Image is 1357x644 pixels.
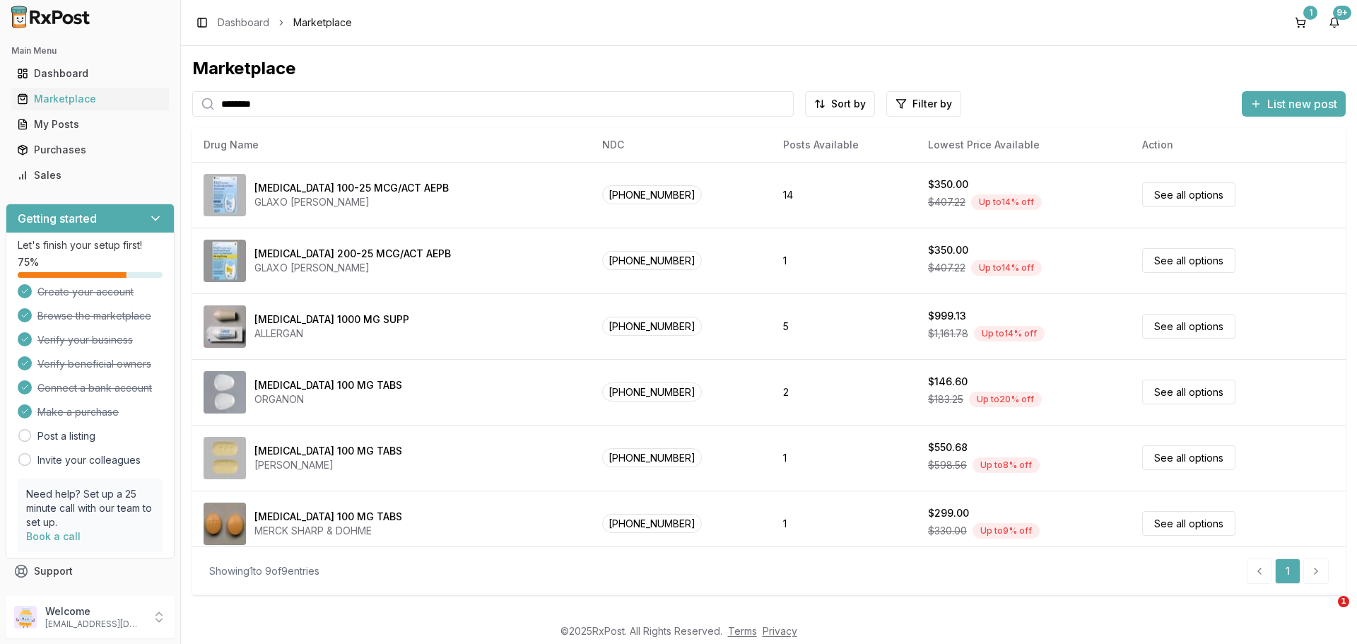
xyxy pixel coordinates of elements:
[602,514,702,533] span: [PHONE_NUMBER]
[254,327,409,341] div: ALLERGAN
[11,45,169,57] h2: Main Menu
[204,240,246,282] img: Breo Ellipta 200-25 MCG/ACT AEPB
[26,487,154,529] p: Need help? Set up a 25 minute call with our team to set up.
[772,162,917,228] td: 14
[218,16,352,30] nav: breadcrumb
[1142,380,1235,404] a: See all options
[254,378,402,392] div: [MEDICAL_DATA] 100 MG TABS
[11,112,169,137] a: My Posts
[831,97,866,111] span: Sort by
[602,317,702,336] span: [PHONE_NUMBER]
[772,128,917,162] th: Posts Available
[34,590,82,604] span: Feedback
[204,305,246,348] img: Canasa 1000 MG SUPP
[18,210,97,227] h3: Getting started
[37,453,141,467] a: Invite your colleagues
[254,510,402,524] div: [MEDICAL_DATA] 100 MG TABS
[1289,11,1312,34] button: 1
[1142,182,1235,207] a: See all options
[37,309,151,323] span: Browse the marketplace
[192,57,1346,80] div: Marketplace
[254,195,449,209] div: GLAXO [PERSON_NAME]
[18,255,39,269] span: 75 %
[772,293,917,359] td: 5
[6,558,175,584] button: Support
[37,357,151,371] span: Verify beneficial owners
[254,261,451,275] div: GLAXO [PERSON_NAME]
[254,392,402,406] div: ORGANON
[928,440,968,455] div: $550.68
[254,524,402,538] div: MERCK SHARP & DOHME
[1275,558,1300,584] a: 1
[254,181,449,195] div: [MEDICAL_DATA] 100-25 MCG/ACT AEPB
[1142,248,1235,273] a: See all options
[928,392,963,406] span: $183.25
[928,327,968,341] span: $1,161.78
[11,163,169,188] a: Sales
[772,228,917,293] td: 1
[969,392,1042,407] div: Up to 20 % off
[6,139,175,161] button: Purchases
[17,143,163,157] div: Purchases
[1242,98,1346,112] a: List new post
[6,164,175,187] button: Sales
[1338,596,1349,607] span: 1
[26,530,81,542] a: Book a call
[928,177,968,192] div: $350.00
[928,195,965,209] span: $407.22
[45,619,143,630] p: [EMAIL_ADDRESS][DOMAIN_NAME]
[928,506,969,520] div: $299.00
[17,117,163,131] div: My Posts
[1142,511,1235,536] a: See all options
[204,437,246,479] img: Invokana 100 MG TABS
[37,333,133,347] span: Verify your business
[204,174,246,216] img: Breo Ellipta 100-25 MCG/ACT AEPB
[602,251,702,270] span: [PHONE_NUMBER]
[17,168,163,182] div: Sales
[11,137,169,163] a: Purchases
[254,312,409,327] div: [MEDICAL_DATA] 1000 MG SUPP
[1333,6,1351,20] div: 9+
[11,61,169,86] a: Dashboard
[805,91,875,117] button: Sort by
[1142,445,1235,470] a: See all options
[209,564,319,578] div: Showing 1 to 9 of 9 entries
[928,261,965,275] span: $407.22
[728,625,757,637] a: Terms
[11,86,169,112] a: Marketplace
[6,88,175,110] button: Marketplace
[928,458,967,472] span: $598.56
[917,128,1131,162] th: Lowest Price Available
[973,457,1040,473] div: Up to 8 % off
[204,503,246,545] img: Januvia 100 MG TABS
[912,97,952,111] span: Filter by
[254,444,402,458] div: [MEDICAL_DATA] 100 MG TABS
[1131,128,1346,162] th: Action
[591,128,772,162] th: NDC
[6,62,175,85] button: Dashboard
[1323,11,1346,34] button: 9+
[772,425,917,491] td: 1
[14,606,37,628] img: User avatar
[971,194,1042,210] div: Up to 14 % off
[928,243,968,257] div: $350.00
[763,625,797,637] a: Privacy
[37,405,119,419] span: Make a purchase
[17,92,163,106] div: Marketplace
[971,260,1042,276] div: Up to 14 % off
[18,238,163,252] p: Let's finish your setup first!
[204,371,246,414] img: Cozaar 100 MG TABS
[37,429,95,443] a: Post a listing
[602,185,702,204] span: [PHONE_NUMBER]
[772,491,917,556] td: 1
[1247,558,1329,584] nav: pagination
[45,604,143,619] p: Welcome
[37,381,152,395] span: Connect a bank account
[1242,91,1346,117] button: List new post
[6,113,175,136] button: My Posts
[6,584,175,609] button: Feedback
[293,16,352,30] span: Marketplace
[973,523,1040,539] div: Up to 9 % off
[17,66,163,81] div: Dashboard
